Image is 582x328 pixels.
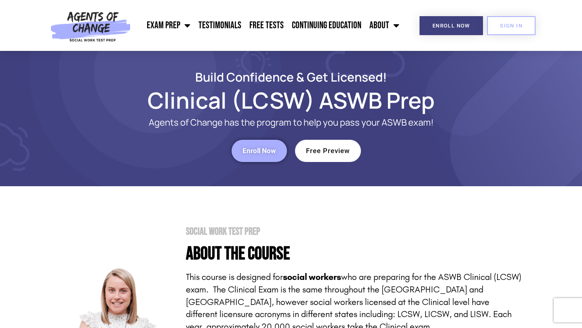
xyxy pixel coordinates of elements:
a: Continuing Education [288,15,365,36]
a: Exam Prep [143,15,194,36]
span: SIGN IN [500,23,523,28]
span: Enroll Now [242,147,276,154]
a: About [365,15,403,36]
a: Enroll Now [232,140,287,162]
p: Agents of Change has the program to help you pass your ASWB exam! [93,118,489,128]
nav: Menu [135,15,404,36]
strong: social workers [283,272,341,282]
span: Enroll Now [432,23,470,28]
a: SIGN IN [487,16,536,35]
a: Testimonials [194,15,245,36]
h4: About the Course [186,245,521,263]
a: Free Preview [295,140,361,162]
a: Free Tests [245,15,288,36]
span: Free Preview [306,147,350,154]
h2: Build Confidence & Get Licensed! [61,71,521,83]
h1: Clinical (LCSW) ASWB Prep [61,91,521,109]
a: Enroll Now [420,16,483,35]
h2: Social Work Test Prep [186,227,521,237]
